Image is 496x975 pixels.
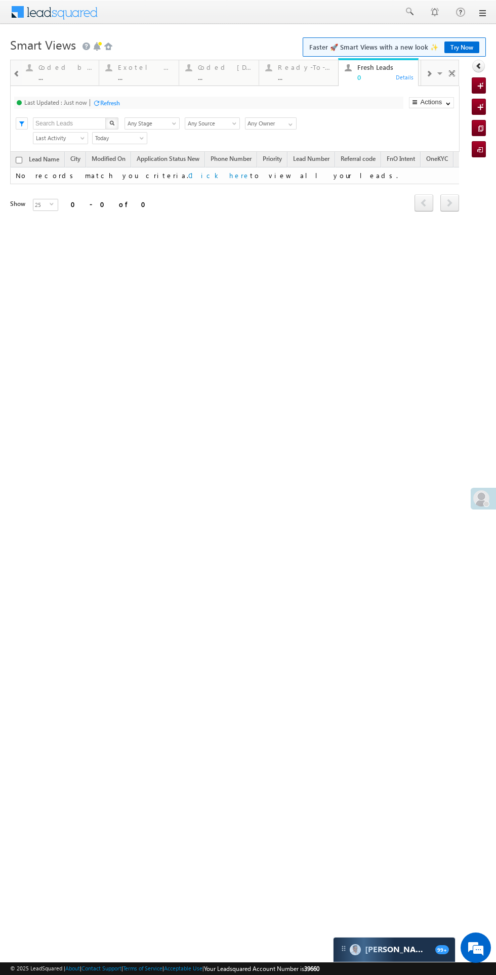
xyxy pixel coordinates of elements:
[38,63,93,71] div: Coded but no Recording
[118,63,173,71] div: Exotel IVR 2.0
[125,117,180,130] div: Lead Stage Filter
[33,134,85,143] span: Last Activity
[50,202,58,206] span: select
[283,118,296,128] a: Show All Items
[137,155,199,162] span: Application Status New
[179,60,259,86] a: Coded [DATE]...
[304,965,319,972] span: 39660
[70,155,80,162] span: City
[33,132,88,144] a: Last Activity
[65,153,86,166] a: City
[336,153,381,166] a: Referral code
[459,155,492,163] span: Lead Quality
[24,154,64,167] a: Lead Name
[435,945,449,954] span: 99+
[81,965,121,971] a: Contact Support
[258,153,287,166] a: Priority
[245,117,297,130] input: Type to Search
[19,60,100,86] a: Coded but no Recording...
[350,944,361,955] img: Carter
[33,199,50,210] span: 25
[10,199,25,208] div: Show
[211,155,252,162] span: Phone Number
[245,117,296,130] div: Owner Filter
[409,97,454,108] button: Actions
[71,198,152,210] div: 0 - 0 of 0
[395,72,415,81] div: Details
[278,73,333,81] div: ...
[440,194,459,211] span: next
[415,195,433,211] a: prev
[288,153,335,166] a: Lead Number
[198,63,253,71] div: Coded [DATE]
[309,42,479,52] span: Faster 🚀 Smart Views with a new look ✨
[87,153,131,166] a: Modified On
[341,155,376,162] span: Referral code
[10,36,76,53] span: Smart Views
[185,117,240,130] div: Lead Source Filter
[93,134,144,143] span: Today
[38,73,93,81] div: ...
[293,155,329,162] span: Lead Number
[205,153,257,166] a: Phone Number
[426,155,448,162] span: OneKYC
[99,60,179,86] a: Exotel IVR 2.0...
[387,155,415,162] span: FnO Intent
[125,119,176,128] span: Any Stage
[340,945,348,953] img: carter-drag
[204,965,319,972] span: Your Leadsquared Account Number is
[33,117,106,130] input: Search Leads
[100,99,120,107] div: Refresh
[263,155,282,162] span: Priority
[185,119,236,128] span: Any Source
[123,965,162,971] a: Terms of Service
[333,937,456,962] div: carter-dragCarter[PERSON_NAME]99+
[357,73,412,81] div: 0
[188,171,250,180] a: Click here
[421,153,453,166] a: OneKYC
[92,132,147,144] a: Today
[164,965,202,971] a: Acceptable Use
[444,41,479,53] a: Try Now
[440,195,459,211] a: next
[24,99,87,106] div: Last Updated : Just now
[125,117,180,130] a: Any Stage
[16,157,22,163] input: Check all records
[118,73,173,81] div: ...
[278,63,333,71] div: Ready-To-Close View
[382,153,420,166] a: FnO Intent
[10,964,319,973] span: © 2025 LeadSquared | | | | |
[357,63,412,71] div: Fresh Leads
[109,120,114,125] img: Search
[198,73,253,81] div: ...
[185,117,240,130] a: Any Source
[132,153,204,166] a: Application Status New
[338,58,419,87] a: Fresh Leads0Details
[65,965,80,971] a: About
[92,155,126,162] span: Modified On
[415,194,433,211] span: prev
[259,60,339,86] a: Ready-To-Close View...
